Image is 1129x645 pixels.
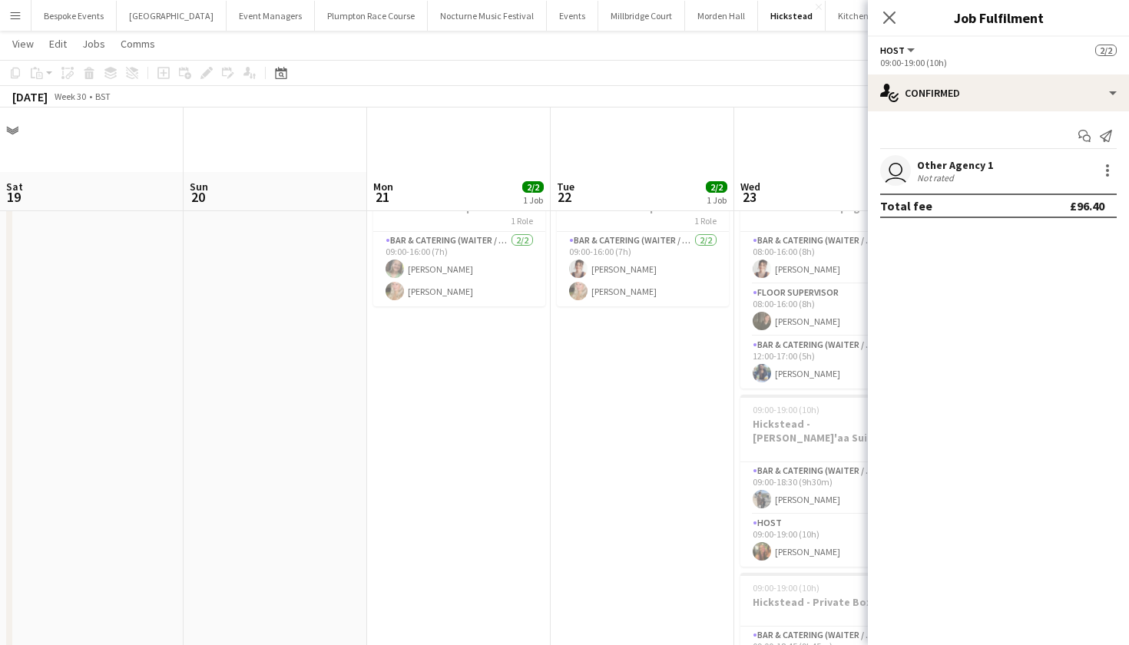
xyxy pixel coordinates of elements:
app-job-card: 09:00-16:00 (7h)2/2Hickstead Set Up1 RoleBar & Catering (Waiter / waitress)2/209:00-16:00 (7h)[PE... [373,178,545,306]
span: Mon [373,180,393,193]
span: Jobs [82,37,105,51]
span: 09:00-19:00 (10h) [753,404,819,415]
button: Nocturne Music Festival [428,1,547,31]
button: Plumpton Race Course [315,1,428,31]
button: Hickstead [758,1,826,31]
button: Host [880,45,917,56]
app-job-card: 09:00-19:00 (10h)2/2Hickstead - [PERSON_NAME]'aa Suite2 RolesBar & Catering (Waiter / waitress)1/... [740,395,912,567]
app-card-role: Bar & Catering (Waiter / waitress)1/112:00-17:00 (5h)[PERSON_NAME] [740,336,912,389]
button: Events [547,1,598,31]
div: [DATE] [12,89,48,104]
span: 1 Role [511,215,533,227]
h3: Hickstead - [PERSON_NAME]'aa Suite [740,417,912,445]
button: Millbridge Court [598,1,685,31]
span: Sun [190,180,208,193]
h3: Hickstead - Private Box [740,595,912,609]
button: Bespoke Events [31,1,117,31]
span: Week 30 [51,91,89,102]
app-card-role: Bar & Catering (Waiter / waitress)2/209:00-16:00 (7h)[PERSON_NAME][PERSON_NAME] [557,232,729,306]
span: 09:00-19:00 (10h) [753,582,819,594]
span: Wed [740,180,760,193]
button: Kitchen [826,1,882,31]
app-card-role: Bar & Catering (Waiter / waitress)1/109:00-18:30 (9h30m)[PERSON_NAME] [740,462,912,514]
app-job-card: 09:00-16:00 (7h)2/2Hickstead Set Up1 RoleBar & Catering (Waiter / waitress)2/209:00-16:00 (7h)[PE... [557,178,729,306]
button: Event Managers [227,1,315,31]
div: Not rated [917,172,957,184]
div: Confirmed [868,74,1129,111]
app-card-role: Bar & Catering (Waiter / waitress)2/209:00-16:00 (7h)[PERSON_NAME][PERSON_NAME] [373,232,545,306]
h3: Job Fulfilment [868,8,1129,28]
div: 1 Job [707,194,727,206]
span: 20 [187,188,208,206]
span: Sat [6,180,23,193]
app-card-role: Bar & Catering (Waiter / waitress)1/108:00-16:00 (8h)[PERSON_NAME] [740,232,912,284]
span: View [12,37,34,51]
a: Comms [114,34,161,54]
button: Morden Hall [685,1,758,31]
span: 2/2 [522,181,544,193]
span: Tue [557,180,574,193]
span: 2/2 [706,181,727,193]
div: Total fee [880,198,932,213]
div: Other Agency 1 [917,158,993,172]
span: Host [880,45,905,56]
a: View [6,34,40,54]
span: Edit [49,37,67,51]
a: Jobs [76,34,111,54]
button: [GEOGRAPHIC_DATA] [117,1,227,31]
span: 19 [4,188,23,206]
span: 22 [555,188,574,206]
a: Edit [43,34,73,54]
div: BST [95,91,111,102]
div: 1 Job [523,194,543,206]
span: Comms [121,37,155,51]
span: 23 [738,188,760,206]
span: 21 [371,188,393,206]
app-card-role: Host1/109:00-19:00 (10h)[PERSON_NAME] [740,514,912,567]
span: 1 Role [694,215,717,227]
span: 2/2 [1095,45,1117,56]
div: £96.40 [1070,198,1104,213]
app-job-card: 08:00-17:00 (9h)3/3Hickstead - Champagne Bar3 RolesBar & Catering (Waiter / waitress)1/108:00-16:... [740,178,912,389]
div: 09:00-19:00 (10h) [880,57,1117,68]
app-card-role: Floor Supervisor1/108:00-16:00 (8h)[PERSON_NAME] [740,284,912,336]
